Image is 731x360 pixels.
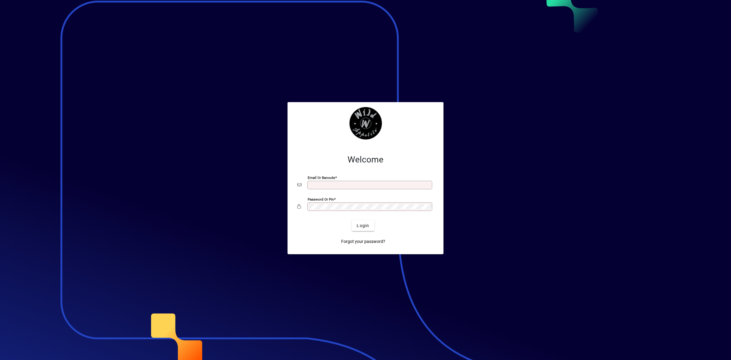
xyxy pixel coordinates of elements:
[339,236,388,247] a: Forgot your password?
[308,197,334,201] mat-label: Password or Pin
[341,238,385,245] span: Forgot your password?
[308,176,335,180] mat-label: Email or Barcode
[357,223,369,229] span: Login
[352,220,374,231] button: Login
[297,155,434,165] h2: Welcome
